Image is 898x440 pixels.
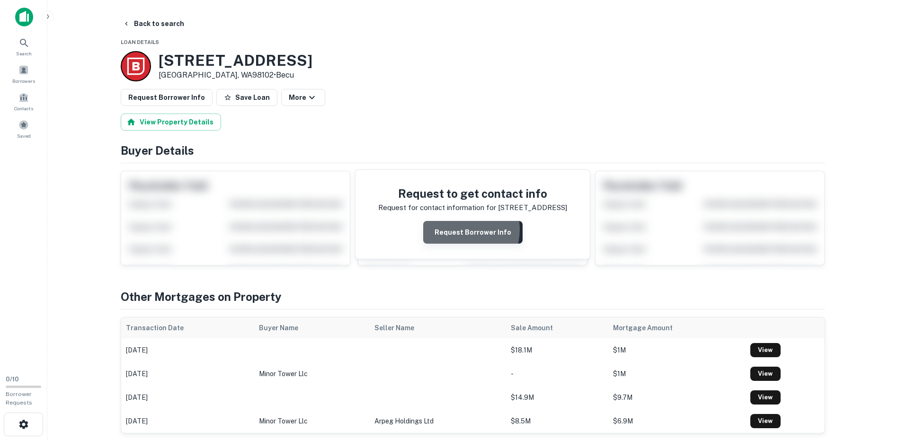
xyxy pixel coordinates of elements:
td: [DATE] [121,362,255,386]
th: Seller Name [370,317,506,338]
a: Borrowers [3,61,44,87]
span: Borrowers [12,77,35,85]
a: View [750,414,781,428]
td: $6.9M [608,409,746,433]
span: Borrower Requests [6,391,32,406]
td: - [506,362,608,386]
td: $18.1M [506,338,608,362]
img: capitalize-icon.png [15,8,33,26]
iframe: Chat Widget [851,334,898,379]
a: View [750,367,781,381]
td: $9.7M [608,386,746,409]
span: 0 / 10 [6,376,19,383]
span: Search [16,50,32,57]
th: Mortgage Amount [608,317,746,338]
button: Back to search [119,15,188,32]
button: Request Borrower Info [121,89,213,106]
p: Request for contact information for [378,202,496,213]
td: $8.5M [506,409,608,433]
td: $1M [608,338,746,362]
span: Saved [17,132,31,140]
a: Becu [276,70,294,79]
h4: Buyer Details [121,142,825,159]
a: View [750,343,781,357]
td: [DATE] [121,409,255,433]
th: Transaction Date [121,317,255,338]
th: Sale Amount [506,317,608,338]
button: Save Loan [216,89,277,106]
a: Search [3,34,44,59]
span: Contacts [14,105,33,112]
button: More [281,89,325,106]
button: View Property Details [121,114,221,131]
a: View [750,390,781,405]
button: Request Borrower Info [423,221,523,244]
span: Loan Details [121,39,159,45]
a: Contacts [3,88,44,114]
th: Buyer Name [254,317,370,338]
td: $1M [608,362,746,386]
td: minor tower llc [254,362,370,386]
td: [DATE] [121,338,255,362]
h4: Other Mortgages on Property [121,288,825,305]
h4: Request to get contact info [378,185,567,202]
p: [STREET_ADDRESS] [498,202,567,213]
td: minor tower llc [254,409,370,433]
td: $14.9M [506,386,608,409]
td: arpeg holdings ltd [370,409,506,433]
td: [DATE] [121,386,255,409]
a: Saved [3,116,44,141]
h3: [STREET_ADDRESS] [159,52,312,70]
p: [GEOGRAPHIC_DATA], WA98102 • [159,70,312,81]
